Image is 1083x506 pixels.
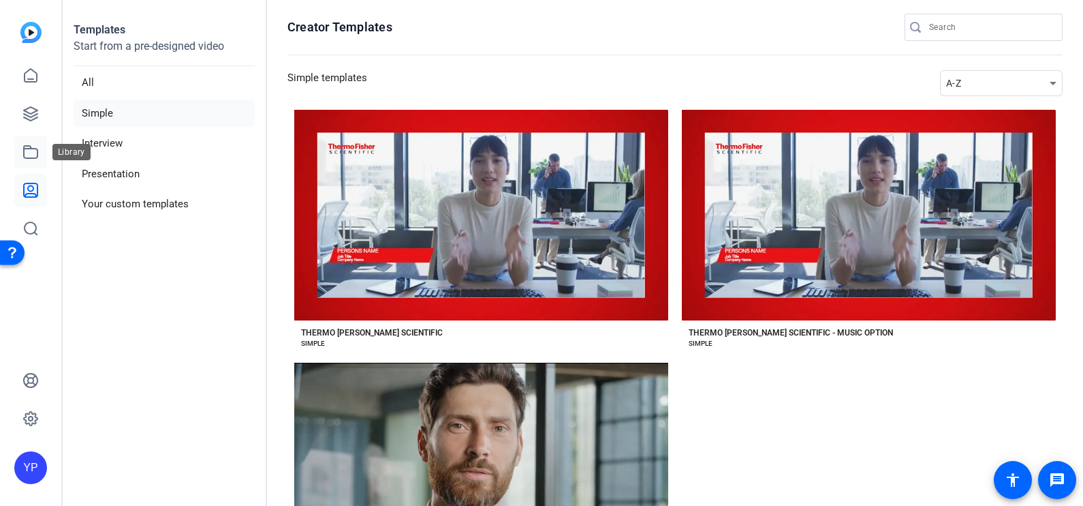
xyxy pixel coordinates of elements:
[74,69,255,97] li: All
[301,327,443,338] div: THERMO [PERSON_NAME] SCIENTIFIC
[74,38,255,66] p: Start from a pre-designed video
[14,451,47,484] div: YP
[74,23,125,36] strong: Templates
[1049,472,1065,488] mat-icon: message
[689,338,712,349] div: SIMPLE
[294,110,668,321] button: Template image
[929,19,1052,35] input: Search
[74,190,255,218] li: Your custom templates
[287,19,392,35] h1: Creator Templates
[946,78,961,89] span: A-Z
[74,130,255,158] li: Interview
[1005,472,1021,488] mat-icon: accessibility
[74,160,255,188] li: Presentation
[301,338,325,349] div: SIMPLE
[74,100,255,128] li: Simple
[20,22,42,43] img: blue-gradient.svg
[689,327,893,338] div: THERMO [PERSON_NAME] SCIENTIFIC - MUSIC OPTION
[52,144,91,160] div: Library
[682,110,1056,321] button: Template image
[287,70,367,96] h3: Simple templates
